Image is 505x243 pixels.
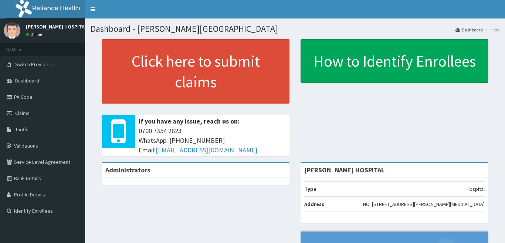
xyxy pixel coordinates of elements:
a: How to Identify Enrollees [301,39,488,83]
b: Address [304,201,324,207]
li: Here [484,27,499,33]
b: If you have any issue, reach us on: [139,117,240,125]
span: Claims [15,110,30,117]
p: NO. [STREET_ADDRESS][PERSON_NAME][MEDICAL_DATA] [363,200,485,208]
b: Administrators [105,166,150,174]
b: Type [304,186,316,192]
a: Online [26,32,44,37]
p: [PERSON_NAME] HOSPITAL [26,24,87,29]
img: User Image [4,22,20,39]
strong: [PERSON_NAME] HOSPITAL [304,166,384,174]
a: Click here to submit claims [102,39,289,104]
a: Dashboard [455,27,483,33]
p: Hospital [467,185,485,193]
h1: Dashboard - [PERSON_NAME][GEOGRAPHIC_DATA] [91,24,499,34]
span: Switch Providers [15,61,53,68]
span: Dashboard [15,77,39,84]
a: [EMAIL_ADDRESS][DOMAIN_NAME] [156,146,257,154]
span: 0700 7354 2623 WhatsApp: [PHONE_NUMBER] Email: [139,126,286,155]
span: Tariffs [15,126,28,133]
